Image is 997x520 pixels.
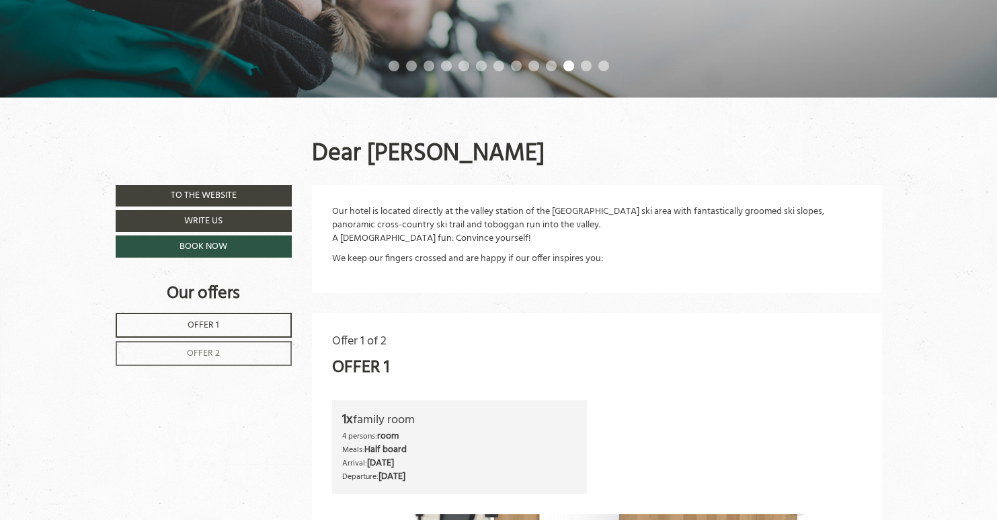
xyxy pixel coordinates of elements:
small: Meals: [342,443,364,456]
button: send [468,356,530,378]
b: 1x [342,409,353,431]
b: Half board [364,442,407,457]
div: Berghotel Ratschings [20,38,134,48]
small: 4 persons: [342,430,377,443]
p: Our hotel is located directly at the valley station of the [GEOGRAPHIC_DATA] ski area with fantas... [332,205,862,246]
span: Offer 1 of 2 [332,332,387,351]
a: Write us [116,210,292,232]
b: [DATE] [367,455,394,471]
p: We keep our fingers crossed and are happy if our offer inspires you: [332,252,862,266]
div: OFFER 1 [332,355,389,380]
small: Arrival: [342,457,367,470]
a: Book now [116,235,292,258]
div: Our offers [116,281,292,306]
h1: Dear [PERSON_NAME] [312,141,545,168]
span: OFFER 1 [188,318,219,333]
div: Hello, how can we help you? [10,36,141,72]
b: room [377,429,399,444]
a: TO THE WEBSITE [116,185,292,207]
small: Departure: [342,470,378,483]
div: family room [342,410,577,430]
b: [DATE] [378,469,405,484]
small: 17:27 [20,61,134,69]
div: [DATE] [243,10,286,31]
span: OFFER 2 [187,346,220,361]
